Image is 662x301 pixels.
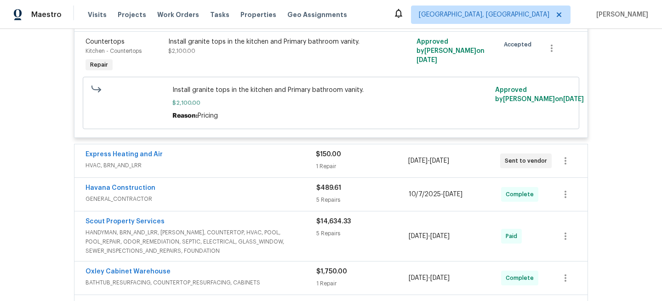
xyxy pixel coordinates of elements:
span: Complete [506,190,537,199]
span: HVAC, BRN_AND_LRR [86,161,316,170]
span: [DATE] [430,275,450,281]
span: - [409,190,462,199]
span: [DATE] [443,191,462,198]
span: - [409,232,450,241]
span: Repair [86,60,112,69]
div: 5 Repairs [316,229,409,238]
span: [DATE] [409,275,428,281]
span: [DATE] [417,57,437,63]
span: Geo Assignments [287,10,347,19]
span: Pricing [198,113,218,119]
span: Complete [506,273,537,283]
span: [GEOGRAPHIC_DATA], [GEOGRAPHIC_DATA] [419,10,549,19]
span: Properties [240,10,276,19]
a: Havana Construction [86,185,155,191]
a: Oxley Cabinet Warehouse [86,268,171,275]
span: HANDYMAN, BRN_AND_LRR, [PERSON_NAME], COUNTERTOP, HVAC, POOL, POOL_REPAIR, ODOR_REMEDIATION, SEPT... [86,228,316,256]
div: 1 Repair [316,279,409,288]
div: 5 Repairs [316,195,409,204]
a: Scout Property Services [86,218,165,225]
div: Install granite tops in the kitchen and Primary bathroom vanity. [168,37,370,46]
span: [DATE] [430,158,449,164]
span: GENERAL_CONTRACTOR [86,194,316,204]
span: Sent to vendor [505,156,551,165]
span: [DATE] [563,96,584,102]
span: Accepted [504,40,535,49]
span: [PERSON_NAME] [593,10,648,19]
span: Approved by [PERSON_NAME] on [417,39,485,63]
span: Reason: [172,113,198,119]
span: [DATE] [409,233,428,239]
span: Approved by [PERSON_NAME] on [495,87,584,102]
span: $150.00 [316,151,341,158]
span: Visits [88,10,107,19]
span: BATHTUB_RESURFACING, COUNTERTOP_RESURFACING, CABINETS [86,278,316,287]
span: - [408,156,449,165]
span: Countertops [86,39,125,45]
a: Express Heating and Air [86,151,163,158]
span: Work Orders [157,10,199,19]
span: [DATE] [408,158,428,164]
span: $1,750.00 [316,268,347,275]
span: Install granite tops in the kitchen and Primary bathroom vanity. [172,85,490,95]
span: Tasks [210,11,229,18]
span: - [409,273,450,283]
span: Paid [506,232,521,241]
span: Projects [118,10,146,19]
span: [DATE] [430,233,450,239]
span: $2,100.00 [172,98,490,108]
span: $14,634.33 [316,218,351,225]
span: 10/7/2025 [409,191,441,198]
span: Maestro [31,10,62,19]
span: Kitchen - Countertops [86,48,142,54]
span: $2,100.00 [168,48,195,54]
span: $489.61 [316,185,341,191]
div: 1 Repair [316,162,408,171]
